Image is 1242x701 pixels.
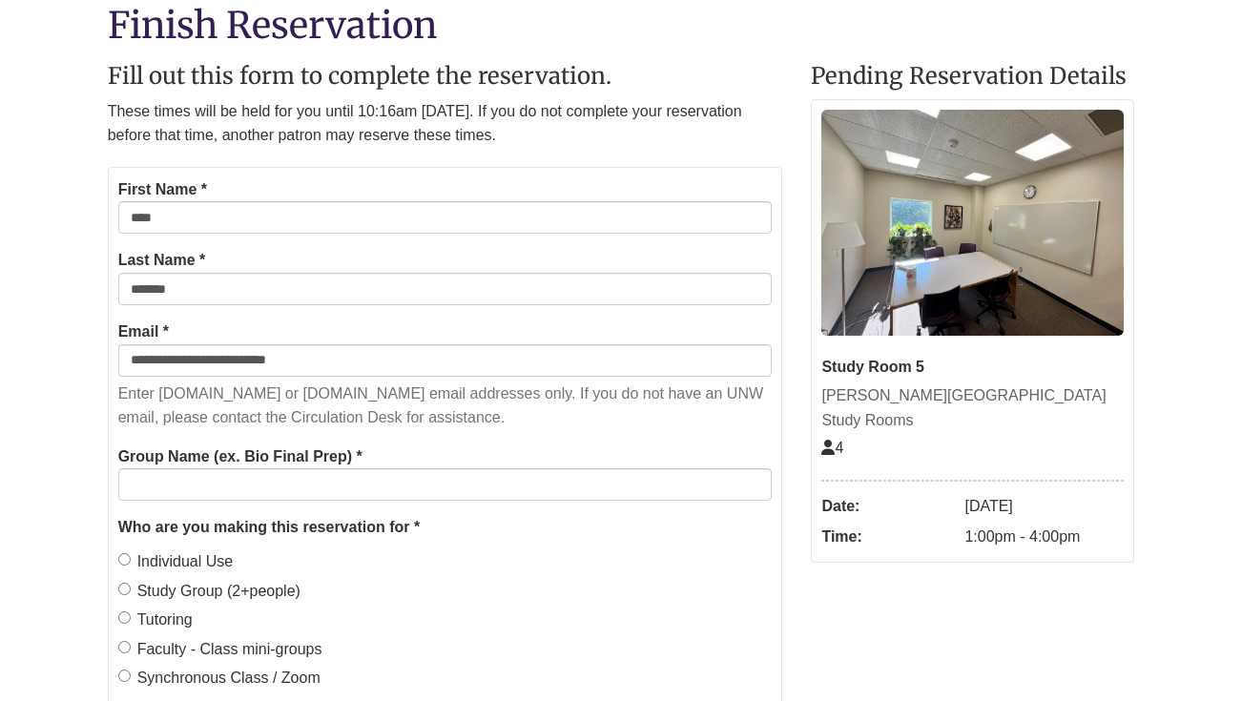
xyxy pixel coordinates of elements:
[118,248,206,273] label: Last Name *
[964,491,1124,522] dd: [DATE]
[821,383,1124,432] div: [PERSON_NAME][GEOGRAPHIC_DATA] Study Rooms
[821,355,1124,380] div: Study Room 5
[118,579,300,604] label: Study Group (2+people)
[118,444,362,469] label: Group Name (ex. Bio Final Prep) *
[118,583,131,595] input: Study Group (2+people)
[108,5,1135,45] h1: Finish Reservation
[821,110,1124,337] img: Study Room 5
[118,666,321,691] label: Synchronous Class / Zoom
[821,440,843,456] span: The capacity of this space
[118,549,234,574] label: Individual Use
[811,64,1134,89] h2: Pending Reservation Details
[108,99,783,148] p: These times will be held for you until 10:16am [DATE]. If you do not complete your reservation be...
[821,491,955,522] dt: Date:
[118,637,322,662] label: Faculty - Class mini-groups
[118,553,131,566] input: Individual Use
[118,515,773,540] legend: Who are you making this reservation for *
[108,64,783,89] h2: Fill out this form to complete the reservation.
[118,177,207,202] label: First Name *
[821,522,955,552] dt: Time:
[118,611,131,624] input: Tutoring
[118,381,773,430] p: Enter [DOMAIN_NAME] or [DOMAIN_NAME] email addresses only. If you do not have an UNW email, pleas...
[118,641,131,653] input: Faculty - Class mini-groups
[118,670,131,682] input: Synchronous Class / Zoom
[964,522,1124,552] dd: 1:00pm - 4:00pm
[118,608,193,632] label: Tutoring
[118,320,169,344] label: Email *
